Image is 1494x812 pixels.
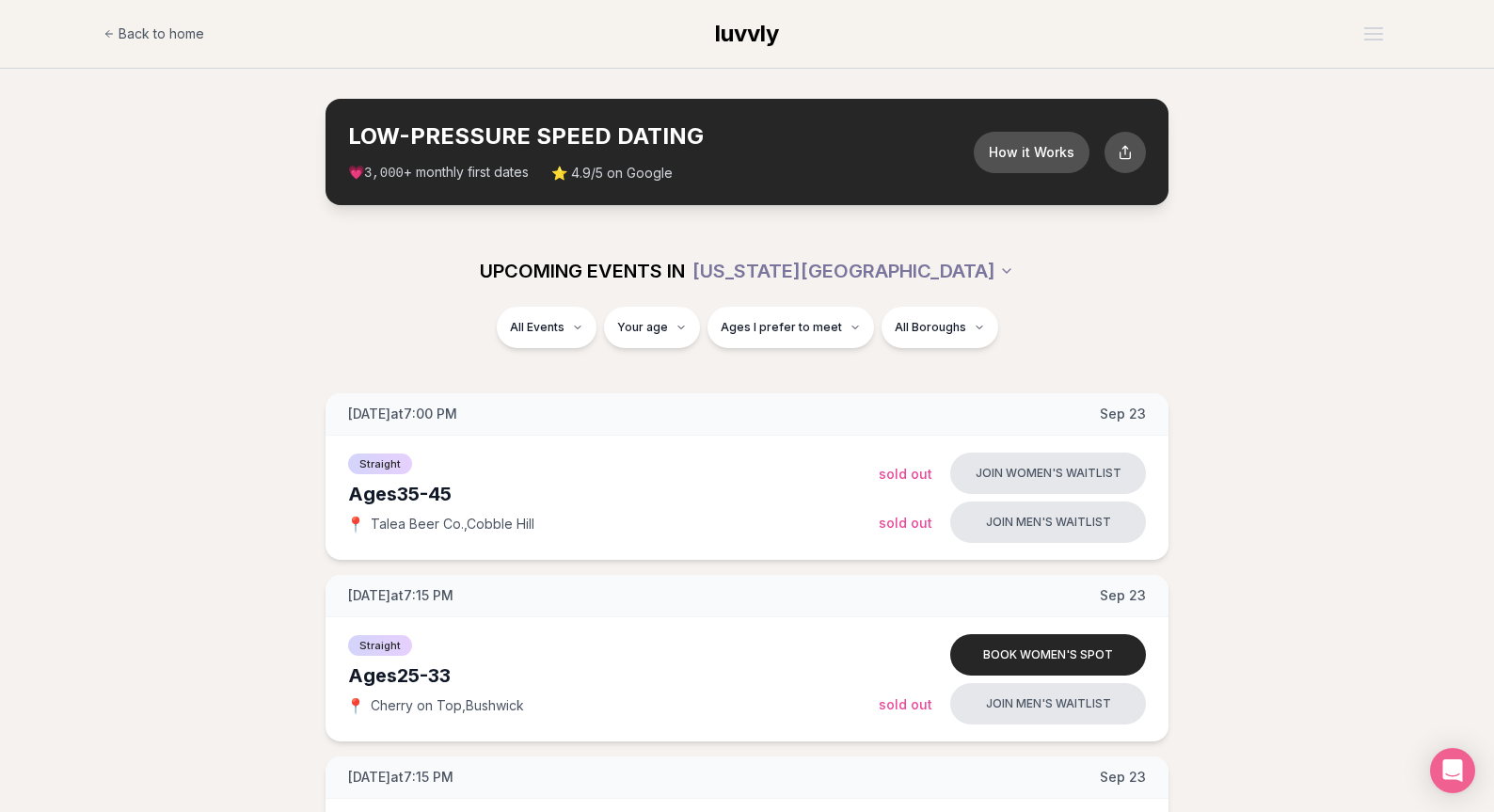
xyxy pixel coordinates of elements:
button: All Boroughs [882,307,998,348]
span: [DATE] at 7:15 PM [348,586,453,605]
span: Straight [348,635,412,656]
span: 📍 [348,517,363,532]
span: All Boroughs [895,320,966,335]
span: Talea Beer Co. , Cobble Hill [371,515,534,533]
div: Open Intercom Messenger [1430,748,1475,793]
button: Your age [604,307,700,348]
button: Join men's waitlist [950,683,1146,724]
span: Sold Out [879,696,932,712]
h2: LOW-PRESSURE SPEED DATING [348,121,974,151]
span: UPCOMING EVENTS IN [480,258,685,284]
span: Ages I prefer to meet [721,320,842,335]
div: Ages 35-45 [348,481,879,507]
span: ⭐ 4.9/5 on Google [551,164,673,183]
button: [US_STATE][GEOGRAPHIC_DATA] [692,250,1014,292]
span: Straight [348,454,412,474]
span: Cherry on Top , Bushwick [371,696,524,715]
span: 3,000 [364,166,404,181]
span: 💗 + monthly first dates [348,163,529,183]
a: Back to home [103,15,204,53]
span: Sold Out [879,515,932,531]
a: luvvly [715,19,779,49]
span: Back to home [119,24,204,43]
button: Open menu [1357,20,1391,48]
button: Join men's waitlist [950,502,1146,543]
span: Sep 23 [1100,768,1146,787]
span: Your age [617,320,668,335]
button: Join women's waitlist [950,453,1146,494]
span: luvvly [715,20,779,47]
span: [DATE] at 7:00 PM [348,405,457,423]
span: [DATE] at 7:15 PM [348,768,453,787]
div: Ages 25-33 [348,662,879,689]
button: Ages I prefer to meet [707,307,874,348]
span: Sold Out [879,466,932,482]
button: How it Works [974,132,1089,173]
button: Book women's spot [950,634,1146,676]
span: Sep 23 [1100,405,1146,423]
button: All Events [497,307,596,348]
span: 📍 [348,698,363,713]
span: All Events [510,320,564,335]
span: Sep 23 [1100,586,1146,605]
